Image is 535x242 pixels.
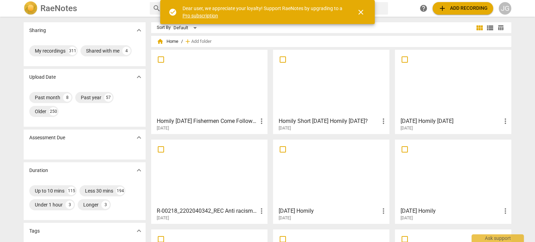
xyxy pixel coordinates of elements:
div: Ask support [472,234,524,242]
button: Close [352,4,369,21]
span: search [153,4,161,13]
span: expand_more [135,73,143,81]
a: [DATE] Homily [DATE][DATE] [397,52,509,131]
div: 3 [101,201,110,209]
span: [DATE] [279,125,291,131]
span: more_vert [379,207,388,215]
p: Tags [29,227,40,235]
button: Show more [134,72,144,82]
a: R-00218_2202040342_REC Anti racism workshop this morning [PERSON_NAME] on the Beattitudes [PERSON... [154,142,265,221]
div: 8 [63,93,71,102]
span: help [419,4,428,13]
span: more_vert [379,117,388,125]
span: table_chart [497,24,504,31]
div: 115 [67,187,76,195]
span: view_module [475,24,484,32]
button: Show more [134,226,144,236]
span: Add folder [191,39,211,44]
span: home [157,38,164,45]
h2: RaeNotes [40,3,77,13]
span: [DATE] [157,125,169,131]
div: 57 [104,93,113,102]
button: Show more [134,25,144,36]
div: Past month [35,94,60,101]
div: Shared with me [86,47,119,54]
div: 4 [122,47,131,55]
span: more_vert [257,207,266,215]
button: Tile view [474,23,485,33]
span: close [357,8,365,16]
a: Help [417,2,430,15]
div: Sort By [157,25,171,30]
button: List view [485,23,495,33]
span: [DATE] [401,125,413,131]
span: Home [157,38,178,45]
span: check_circle [169,8,177,16]
h3: May 14 2022 Homily Saturday [401,117,501,125]
span: [DATE] [279,215,291,221]
button: JG [499,2,511,15]
span: / [181,39,183,44]
button: Show more [134,165,144,175]
div: Less 30 mins [85,187,113,194]
h3: R-00218_2202040342_REC Anti racism workshop this morning Homily on the Beattitudes Matt 5 1 thru 16 [157,207,257,215]
span: add [184,38,191,45]
button: Upload [433,2,493,15]
a: Homily [DATE] Fishermen Come Follow me[DATE] [154,52,265,131]
img: Logo [24,1,38,15]
a: [DATE] Homily[DATE] [276,142,387,221]
a: Homily Short [DATE] Homily [DATE]?[DATE] [276,52,387,131]
div: Dear user, we appreciate your loyalty! Support RaeNotes by upgrading to a [183,5,344,19]
div: 250 [49,107,57,116]
span: Add recording [438,4,488,13]
span: [DATE] [401,215,413,221]
span: expand_more [135,166,143,174]
p: Assessment Due [29,134,65,141]
p: Duration [29,167,48,174]
div: Up to 10 mins [35,187,64,194]
div: 3 [65,201,74,209]
button: Table view [495,23,506,33]
div: Longer [83,201,99,208]
div: Default [173,22,199,33]
span: more_vert [257,117,266,125]
div: Past year [81,94,101,101]
div: My recordings [35,47,65,54]
p: Sharing [29,27,46,34]
span: expand_more [135,26,143,34]
a: Pro subscription [183,13,218,18]
div: 194 [116,187,124,195]
div: Older [35,108,46,115]
a: LogoRaeNotes [24,1,144,15]
p: Upload Date [29,73,56,81]
span: add [438,4,447,13]
span: [DATE] [157,215,169,221]
span: more_vert [501,117,510,125]
div: Under 1 hour [35,201,63,208]
h3: March 15 2009 Homily [401,207,501,215]
span: view_list [486,24,494,32]
span: expand_more [135,133,143,142]
h3: Homily 1 28 2022 Fishermen Come Follow me [157,117,257,125]
button: Show more [134,132,144,143]
h3: Homily Short Sat June 3 2022 Homily Pentecost? [279,117,379,125]
span: more_vert [501,207,510,215]
div: 311 [68,47,77,55]
a: [DATE] Homily[DATE] [397,142,509,221]
h3: November 8 2015 Homily [279,207,379,215]
span: expand_more [135,227,143,235]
